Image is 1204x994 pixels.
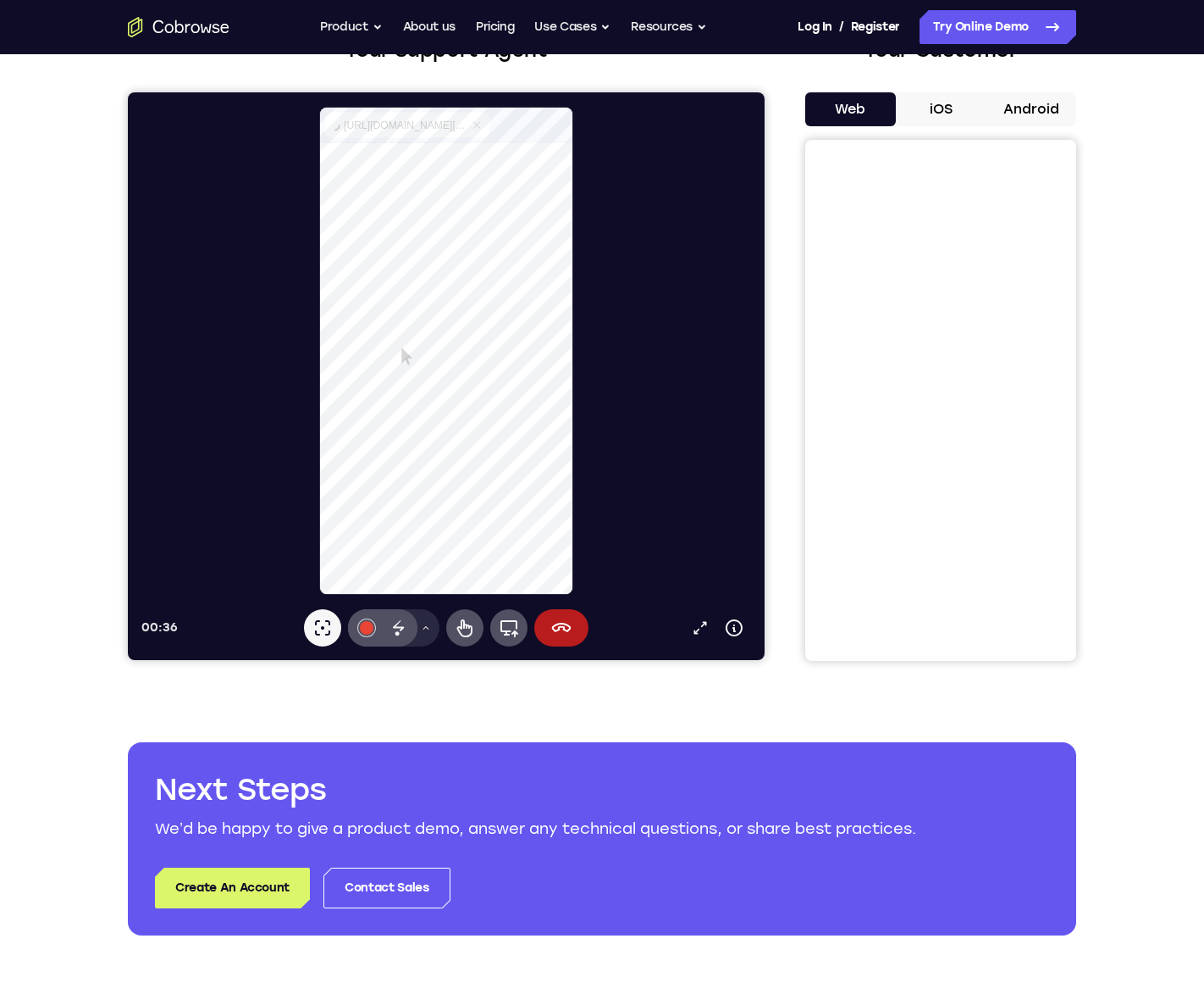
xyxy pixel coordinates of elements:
button: Laser pointer [176,517,213,554]
button: End session [406,517,461,554]
span: / [839,17,844,37]
a: Log In [798,10,831,44]
button: Disappearing ink [252,517,290,554]
a: Register [851,10,900,44]
a: Go to the home page [128,17,229,37]
button: Product [320,10,383,44]
button: Android [986,92,1076,126]
a: Create An Account [155,868,310,908]
iframe: Agent [128,92,765,660]
h2: Next Steps [155,769,1049,810]
a: Pricing [476,10,515,44]
button: Web [805,92,896,126]
button: Remote control [318,517,356,554]
p: We’d be happy to give a product demo, answer any technical questions, or share best practices. [155,817,1049,841]
button: Resources [631,10,707,44]
button: Full device [362,517,400,554]
a: Popout [555,519,589,553]
button: Use Cases [534,10,610,44]
a: Contact Sales [323,868,450,908]
button: Annotations color [220,517,257,554]
button: Drawing tools menu [284,517,312,554]
button: Device info [589,519,623,553]
a: Try Online Demo [920,10,1076,44]
a: About us [403,10,456,44]
button: iOS [896,92,986,126]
